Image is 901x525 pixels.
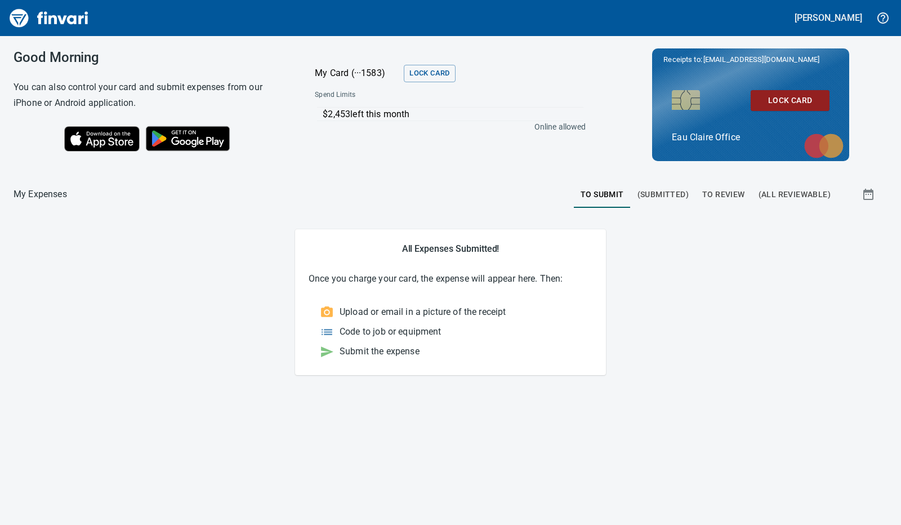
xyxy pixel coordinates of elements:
span: Spend Limits [315,90,470,101]
nav: breadcrumb [14,188,67,201]
p: Upload or email in a picture of the receipt [340,305,506,319]
img: Download on the App Store [64,126,140,152]
img: Finvari [7,5,91,32]
button: Show transactions within a particular date range [851,181,887,208]
p: Code to job or equipment [340,325,441,339]
p: Once you charge your card, the expense will appear here. Then: [309,272,592,286]
span: [EMAIL_ADDRESS][DOMAIN_NAME] [702,54,820,65]
p: My Expenses [14,188,67,201]
span: Lock Card [409,67,449,80]
span: Lock Card [760,94,820,108]
p: Online allowed [306,121,586,132]
span: To Review [702,188,745,202]
button: Lock Card [751,90,829,111]
img: Get it on Google Play [140,120,237,157]
span: (All Reviewable) [759,188,831,202]
h3: Good Morning [14,50,287,65]
h5: All Expenses Submitted! [309,243,592,255]
span: (Submitted) [637,188,689,202]
span: To Submit [581,188,624,202]
img: mastercard.svg [799,128,849,164]
h5: [PERSON_NAME] [795,12,862,24]
h6: You can also control your card and submit expenses from our iPhone or Android application. [14,79,287,111]
p: Submit the expense [340,345,420,358]
p: $2,453 left this month [323,108,583,121]
button: [PERSON_NAME] [792,9,865,26]
button: Lock Card [404,65,455,82]
p: Eau Claire Office [672,131,829,144]
p: Receipts to: [663,54,838,65]
p: My Card (···1583) [315,66,399,80]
